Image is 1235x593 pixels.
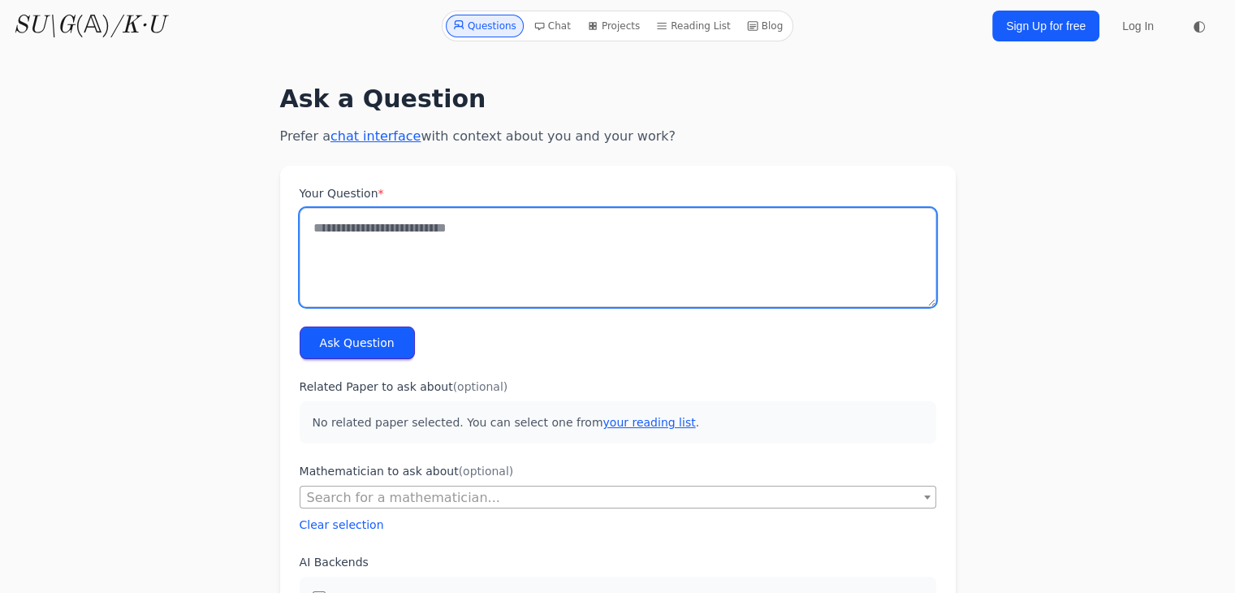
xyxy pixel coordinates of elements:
[527,15,577,37] a: Chat
[13,14,75,38] i: SU\G
[1112,11,1164,41] a: Log In
[446,15,524,37] a: Questions
[280,84,956,114] h1: Ask a Question
[1183,10,1216,42] button: ◐
[110,14,165,38] i: /K·U
[330,128,421,144] a: chat interface
[602,416,695,429] a: your reading list
[300,401,936,444] p: No related paper selected. You can select one from .
[300,487,935,509] span: Search for a mathematician...
[307,490,500,505] span: Search for a mathematician...
[300,463,936,479] label: Mathematician to ask about
[13,11,165,41] a: SU\G(𝔸)/K·U
[280,127,956,146] p: Prefer a with context about you and your work?
[300,486,936,509] span: Search for a mathematician...
[300,379,936,395] label: Related Paper to ask about
[300,517,384,533] button: Clear selection
[300,327,415,359] button: Ask Question
[992,11,1099,41] a: Sign Up for free
[1193,19,1206,33] span: ◐
[453,380,508,393] span: (optional)
[581,15,646,37] a: Projects
[741,15,790,37] a: Blog
[300,554,936,570] label: AI Backends
[459,465,514,478] span: (optional)
[650,15,737,37] a: Reading List
[300,185,936,201] label: Your Question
